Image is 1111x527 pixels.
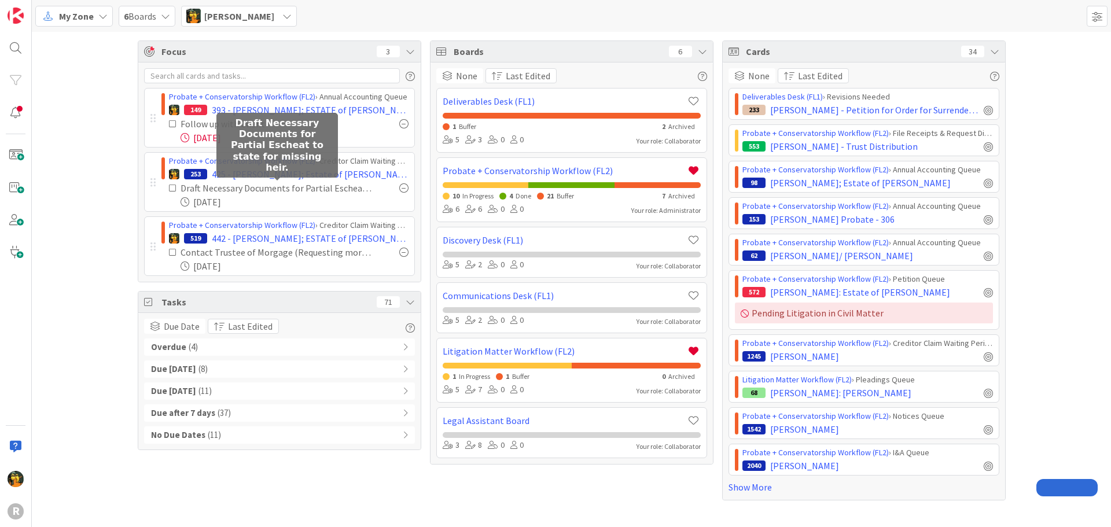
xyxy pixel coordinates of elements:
span: Buffer [512,372,529,381]
div: 62 [742,250,766,261]
span: ( 11 ) [208,429,221,442]
span: [PERSON_NAME]: Estate of [PERSON_NAME] [770,285,950,299]
span: 1 [453,372,456,381]
div: 71 [377,296,400,308]
div: › Annual Accounting Queue [742,200,993,212]
div: Pending Litigation in Civil Matter [735,303,993,323]
img: MR [169,169,179,179]
span: 21 [547,191,554,200]
div: 5 [443,259,459,271]
div: 3 [377,46,400,57]
div: 233 [742,105,766,115]
a: Probate + Conservatorship Workflow (FL2) [742,274,889,284]
span: Boards [454,45,663,58]
div: 0 [510,134,524,146]
img: MR [8,471,24,487]
div: 5 [443,134,459,146]
span: Last Edited [798,69,843,83]
div: 0 [488,439,505,452]
div: 0 [510,384,524,396]
div: 2 [465,314,482,327]
div: › Pleadings Queue [742,374,993,386]
a: Communications Desk (FL1) [443,289,687,303]
div: 149 [184,105,207,115]
span: None [456,69,477,83]
img: MR [186,9,201,23]
span: Boards [124,9,156,23]
span: [PERSON_NAME] [770,459,839,473]
div: 7 [465,384,482,396]
div: Your role: Collaborator [637,386,701,396]
div: 5 [443,384,459,396]
input: Search all cards and tasks... [144,68,400,83]
div: › Revisions Needed [742,91,993,103]
a: Probate + Conservatorship Workflow (FL2) [742,237,889,248]
span: Due Date [164,319,200,333]
span: 7 [662,191,665,200]
div: › Creditor Claim Waiting Period [169,155,409,167]
div: Your role: Collaborator [637,136,701,146]
a: Litigation Matter Workflow (FL2) [443,344,687,358]
button: Last Edited [208,319,279,334]
a: Discovery Desk (FL1) [443,233,687,247]
a: Deliverables Desk (FL1) [443,94,687,108]
h5: Draft Necessary Documents for Partial Escheat to state for missing heir. [221,117,333,173]
div: 572 [742,287,766,297]
span: 393 - [PERSON_NAME]; ESTATE of [PERSON_NAME] [212,103,409,117]
div: 0 [488,314,505,327]
span: Last Edited [506,69,550,83]
a: Probate + Conservatorship Workflow (FL2) [742,164,889,175]
span: Last Edited [228,319,273,333]
div: 0 [488,259,505,271]
div: Your role: Collaborator [637,261,701,271]
div: 1245 [742,351,766,362]
div: Your role: Administrator [631,205,701,216]
span: None [748,69,770,83]
b: Due [DATE] [151,363,196,376]
div: 6 [443,203,459,216]
b: Due [DATE] [151,385,196,398]
a: Probate + Conservatorship Workflow (FL2) [169,220,315,230]
div: 2 [465,259,482,271]
span: ( 8 ) [198,363,208,376]
span: Focus [161,45,367,58]
div: 253 [184,169,207,179]
span: Done [516,191,531,200]
div: › Petition Queue [742,273,993,285]
div: 98 [742,178,766,188]
a: Probate + Conservatorship Workflow (FL2) [742,411,889,421]
div: Follow up with Client [181,117,329,131]
span: Archived [668,372,695,381]
div: › Creditor Claim Waiting Period [742,337,993,349]
div: › Creditor Claim Waiting Period [169,219,409,231]
span: 1 [453,122,456,131]
div: [DATE] [181,131,409,145]
div: 6 [465,203,482,216]
a: Litigation Matter Workflow (FL2) [742,374,852,385]
div: [DATE] [181,259,409,273]
div: 0 [488,134,505,146]
span: In Progress [462,191,494,200]
span: 425 - [PERSON_NAME]; Estate of [PERSON_NAME] [212,167,409,181]
span: My Zone [59,9,94,23]
a: Probate + Conservatorship Workflow (FL2) [169,91,315,102]
div: 0 [510,314,524,327]
span: Buffer [459,122,476,131]
div: 6 [669,46,692,57]
img: MR [169,105,179,115]
span: 0 [662,372,665,381]
div: 5 [443,314,459,327]
span: [PERSON_NAME] - Petition for Order for Surrender of Assets [770,103,979,117]
div: › Annual Accounting Queue [742,164,993,176]
div: [DATE] [181,195,409,209]
span: Buffer [557,191,574,200]
div: Draft Necessary Documents for Partial Escheat to state for missing heir. [181,181,374,195]
span: 4 [509,191,513,200]
a: Probate + Conservatorship Workflow (FL2) [742,447,889,458]
span: [PERSON_NAME] Probate - 306 [770,212,895,226]
button: Last Edited [485,68,557,83]
span: [PERSON_NAME] [204,9,274,23]
b: 6 [124,10,128,22]
div: 68 [742,388,766,398]
span: Cards [746,45,955,58]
